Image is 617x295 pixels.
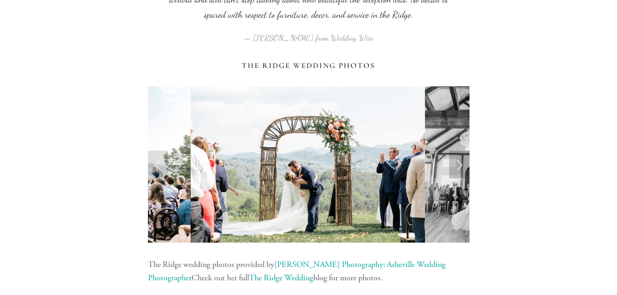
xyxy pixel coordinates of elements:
a: Next Slide [449,151,470,178]
figcaption: — [PERSON_NAME] from Wedding Wire [163,23,455,46]
img: Bride and groom first dance at The Ridge near Asheville [425,86,529,243]
img: Bride and groom first kiss during their ceremony overlooking the mountains at The Ridge Wedding V... [191,86,425,243]
h3: The Ridge Wedding Photos [148,61,470,70]
a: The Ridge Wedding [249,272,313,283]
a: [PERSON_NAME] Photography: Asheville Wedding Photographer [148,259,447,283]
a: Previous Slide [148,151,168,178]
p: The Ridge wedding photos provided by Check out her full blog for more photos. [148,258,470,285]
